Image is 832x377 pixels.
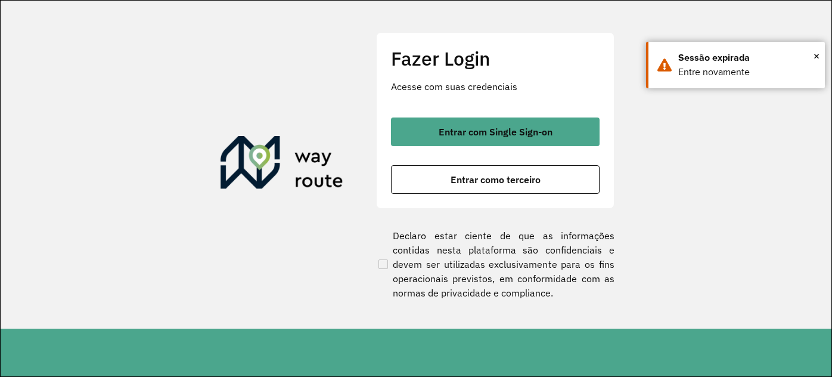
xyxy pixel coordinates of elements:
[391,118,600,146] button: button
[678,65,816,79] div: Entre novamente
[376,228,614,300] label: Declaro estar ciente de que as informações contidas nesta plataforma são confidenciais e devem se...
[814,47,819,65] span: ×
[221,136,343,193] img: Roteirizador AmbevTech
[439,127,552,137] span: Entrar com Single Sign-on
[451,175,541,184] span: Entrar como terceiro
[678,51,816,65] div: Sessão expirada
[391,47,600,70] h2: Fazer Login
[391,165,600,194] button: button
[814,47,819,65] button: Close
[391,79,600,94] p: Acesse com suas credenciais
